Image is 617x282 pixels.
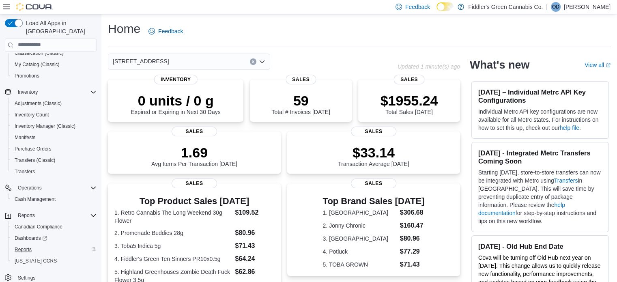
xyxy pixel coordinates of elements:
[271,93,330,109] p: 59
[398,63,460,70] p: Updated 1 minute(s) ago
[235,267,274,277] dd: $62.86
[11,133,39,142] a: Manifests
[11,121,97,131] span: Inventory Manager (Classic)
[552,2,559,12] span: OD
[15,258,57,264] span: [US_STATE] CCRS
[8,47,100,59] button: Classification (Classic)
[11,48,97,58] span: Classification (Classic)
[11,60,97,69] span: My Catalog (Classic)
[11,222,97,232] span: Canadian Compliance
[131,93,221,109] p: 0 units / 0 g
[400,260,425,269] dd: $71.43
[11,222,66,232] a: Canadian Compliance
[15,183,45,193] button: Operations
[15,112,49,118] span: Inventory Count
[114,255,232,263] dt: 4. Fiddler's Green Ten Sinners PR10x0.5g
[18,185,42,191] span: Operations
[11,71,97,81] span: Promotions
[8,121,100,132] button: Inventory Manager (Classic)
[172,127,217,136] span: Sales
[11,60,63,69] a: My Catalog (Classic)
[551,2,561,12] div: Olivia Dyck
[131,93,221,115] div: Expired or Expiring in Next 30 Days
[11,110,52,120] a: Inventory Count
[15,246,32,253] span: Reports
[250,58,256,65] button: Clear input
[2,182,100,194] button: Operations
[16,3,53,11] img: Cova
[15,100,62,107] span: Adjustments (Classic)
[381,93,438,109] p: $1955.24
[470,58,529,71] h2: What's new
[114,196,274,206] h3: Top Product Sales [DATE]
[11,256,60,266] a: [US_STATE] CCRS
[15,211,97,220] span: Reports
[8,166,100,177] button: Transfers
[286,75,316,84] span: Sales
[15,123,75,129] span: Inventory Manager (Classic)
[8,98,100,109] button: Adjustments (Classic)
[15,134,35,141] span: Manifests
[394,75,424,84] span: Sales
[15,183,97,193] span: Operations
[271,93,330,115] div: Total # Invoices [DATE]
[11,155,58,165] a: Transfers (Classic)
[108,21,140,37] h1: Home
[18,275,35,281] span: Settings
[11,256,97,266] span: Washington CCRS
[323,196,425,206] h3: Top Brand Sales [DATE]
[11,144,97,154] span: Purchase Orders
[15,157,55,164] span: Transfers (Classic)
[114,229,232,237] dt: 2. Promenade Buddies 28g
[235,228,274,238] dd: $80.96
[381,93,438,115] div: Total Sales [DATE]
[15,196,56,202] span: Cash Management
[8,244,100,255] button: Reports
[400,247,425,256] dd: $77.29
[15,87,97,97] span: Inventory
[15,87,41,97] button: Inventory
[235,208,274,217] dd: $109.52
[400,221,425,230] dd: $160.47
[114,242,232,250] dt: 3. Toba5 Indica 5g
[8,70,100,82] button: Promotions
[151,144,237,161] p: 1.69
[2,86,100,98] button: Inventory
[560,125,579,131] a: help file
[145,23,186,39] a: Feedback
[15,168,35,175] span: Transfers
[11,99,65,108] a: Adjustments (Classic)
[351,179,396,188] span: Sales
[8,143,100,155] button: Purchase Orders
[338,144,409,167] div: Transaction Average [DATE]
[15,50,64,56] span: Classification (Classic)
[259,58,265,65] button: Open list of options
[323,248,397,256] dt: 4. Potluck
[15,146,52,152] span: Purchase Orders
[8,255,100,267] button: [US_STATE] CCRS
[323,260,397,269] dt: 5. TOBA GROWN
[15,61,60,68] span: My Catalog (Classic)
[11,167,38,177] a: Transfers
[323,235,397,243] dt: 3. [GEOGRAPHIC_DATA]
[8,155,100,166] button: Transfers (Classic)
[478,108,602,132] p: Individual Metrc API key configurations are now available for all Metrc states. For instructions ...
[323,209,397,217] dt: 1. [GEOGRAPHIC_DATA]
[11,233,97,243] span: Dashboards
[11,144,55,154] a: Purchase Orders
[158,27,183,35] span: Feedback
[478,88,602,104] h3: [DATE] – Individual Metrc API Key Configurations
[436,2,454,11] input: Dark Mode
[11,71,43,81] a: Promotions
[564,2,611,12] p: [PERSON_NAME]
[554,177,578,184] a: Transfers
[478,242,602,250] h3: [DATE] - Old Hub End Date
[235,241,274,251] dd: $71.43
[546,2,548,12] p: |
[113,56,169,66] span: [STREET_ADDRESS]
[323,222,397,230] dt: 2. Jonny Chronic
[8,194,100,205] button: Cash Management
[11,155,97,165] span: Transfers (Classic)
[11,194,59,204] a: Cash Management
[15,73,39,79] span: Promotions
